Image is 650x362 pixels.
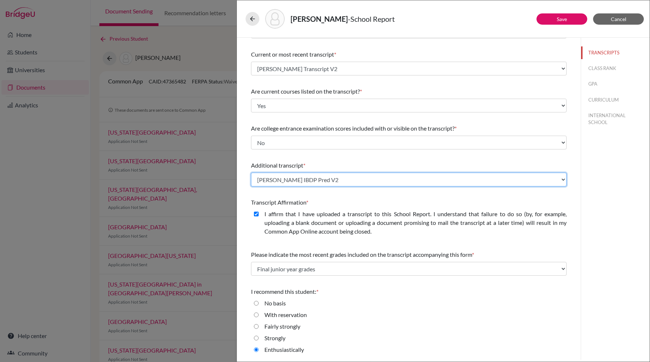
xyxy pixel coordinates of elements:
label: With reservation [264,310,307,319]
label: Strongly [264,334,285,342]
button: GPA [581,78,650,90]
button: TRANSCRIPTS [581,46,650,59]
span: Are college entrance examination scores included with or visible on the transcript? [251,125,454,132]
span: Additional transcript [251,162,303,169]
button: CURRICULUM [581,94,650,106]
span: I recommend this student: [251,288,316,295]
button: INTERNATIONAL SCHOOL [581,109,650,129]
label: Fairly strongly [264,322,300,331]
label: Enthusiastically [264,345,304,354]
span: Transcript Affirmation [251,199,306,206]
span: Please indicate the most recent grades included on the transcript accompanying this form [251,251,472,258]
label: I affirm that I have uploaded a transcript to this School Report. I understand that failure to do... [264,210,567,236]
button: CLASS RANK [581,62,650,75]
span: Are current courses listed on the transcript? [251,88,360,95]
span: - School Report [348,15,395,23]
strong: [PERSON_NAME] [291,15,348,23]
label: No basis [264,299,286,308]
span: Current or most recent transcript [251,51,334,58]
